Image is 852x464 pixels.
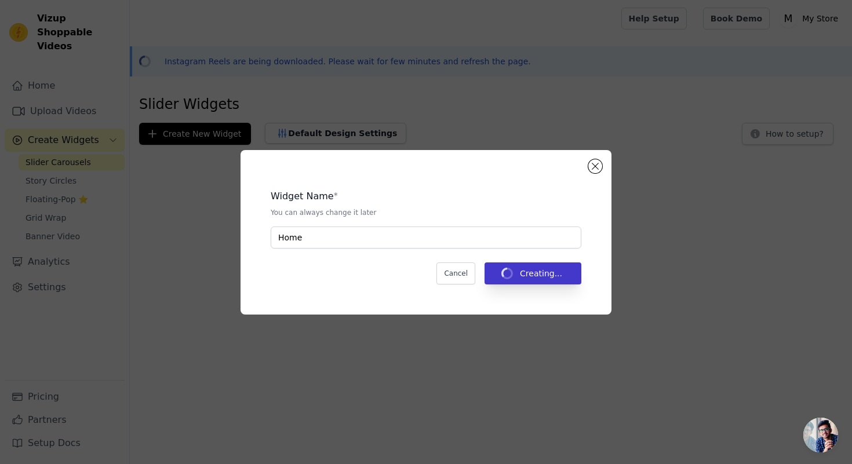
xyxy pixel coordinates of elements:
[436,262,475,284] button: Cancel
[485,262,581,284] button: Creating...
[271,189,334,203] legend: Widget Name
[271,208,581,217] p: You can always change it later
[588,159,602,173] button: Close modal
[803,418,838,452] div: Open chat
